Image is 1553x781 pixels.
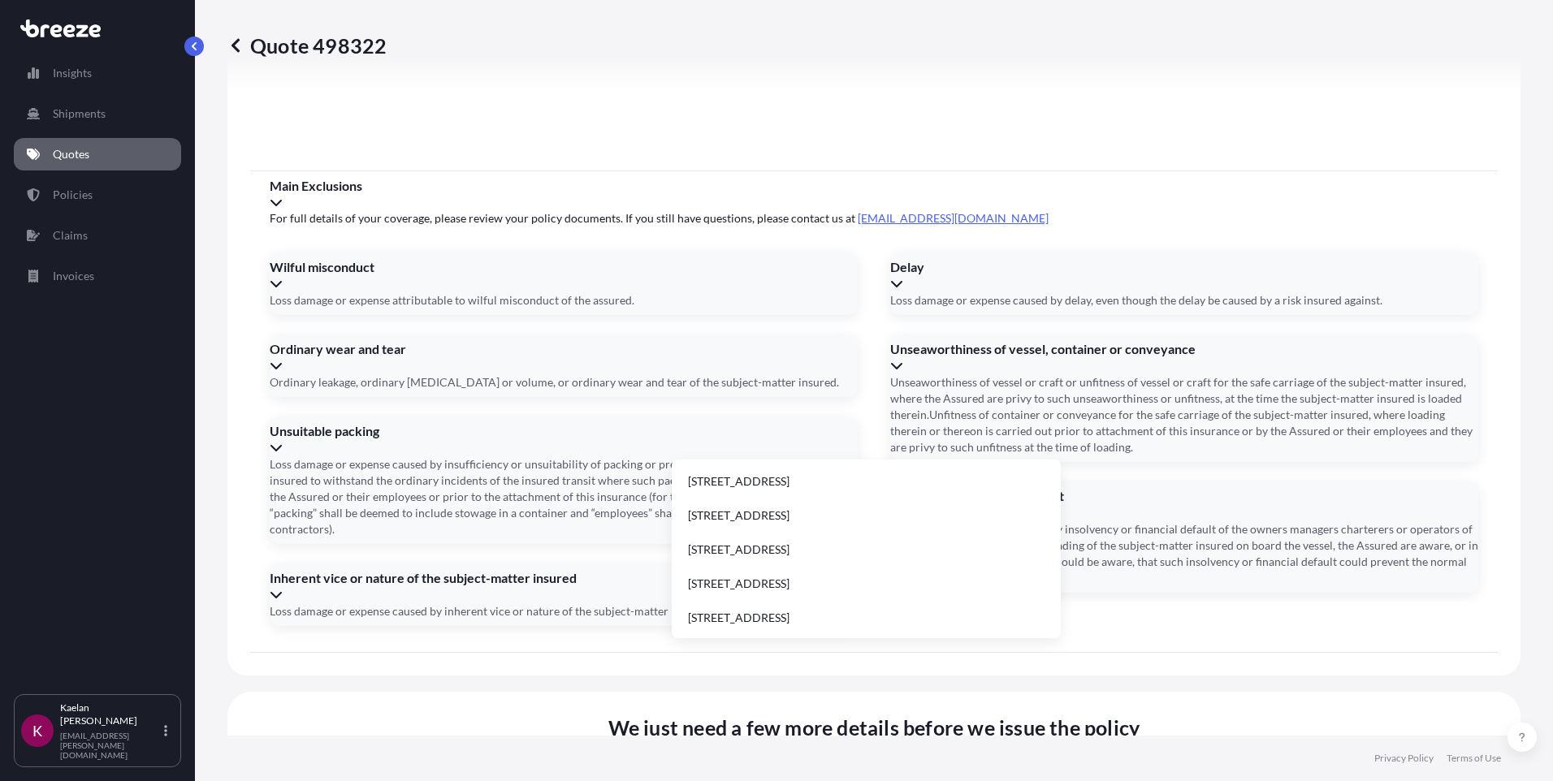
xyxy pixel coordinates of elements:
[53,146,89,162] p: Quotes
[270,178,1478,194] span: Main Exclusions
[53,65,92,81] p: Insights
[270,423,858,455] div: Unsuitable packing
[53,268,94,284] p: Invoices
[14,138,181,170] a: Quotes
[890,259,1478,275] span: Delay
[678,568,1054,599] li: [STREET_ADDRESS]
[14,179,181,211] a: Policies
[53,187,93,203] p: Policies
[1374,752,1434,765] a: Privacy Policy
[53,227,88,244] p: Claims
[270,341,858,357] span: Ordinary wear and tear
[678,500,1054,531] li: [STREET_ADDRESS]
[270,570,858,586] span: Inherent vice or nature of the subject-matter insured
[608,714,1140,740] span: We just need a few more details before we issue the policy
[270,603,712,619] span: Loss damage or expense caused by inherent vice or nature of the subject-matter insured.
[270,341,858,373] div: Ordinary wear and tear
[890,341,1478,357] span: Unseaworthiness of vessel, container or conveyance
[32,723,42,739] span: K
[890,488,1478,504] span: Insolvency or financial default
[678,466,1054,497] li: [STREET_ADDRESS]
[270,374,839,390] span: Ordinary leakage, ordinary [MEDICAL_DATA] or volume, or ordinary wear and tear of the subject-mat...
[890,374,1478,455] span: Unseaworthiness of vessel or craft or unfitness of vessel or craft for the safe carriage of the s...
[60,731,161,760] p: [EMAIL_ADDRESS][PERSON_NAME][DOMAIN_NAME]
[890,292,1382,309] span: Loss damage or expense caused by delay, even though the delay be caused by a risk insured against.
[227,32,387,58] p: Quote 498322
[1447,752,1501,765] a: Terms of Use
[270,292,634,309] span: Loss damage or expense attributable to wilful misconduct of the assured.
[890,521,1478,586] span: Loss damage or expense caused by insolvency or financial default of the owners managers charterer...
[890,259,1478,291] div: Delay
[14,57,181,89] a: Insights
[890,341,1478,373] div: Unseaworthiness of vessel, container or conveyance
[270,456,858,537] span: Loss damage or expense caused by insufficiency or unsuitability of packing or preparation of the ...
[270,178,1478,210] div: Main Exclusions
[858,211,1049,225] a: [EMAIL_ADDRESS][DOMAIN_NAME]
[270,259,858,291] div: Wilful misconduct
[270,423,858,439] span: Unsuitable packing
[14,97,181,130] a: Shipments
[53,106,106,122] p: Shipments
[14,219,181,252] a: Claims
[270,210,1478,227] span: For full details of your coverage, please review your policy documents. If you still have questio...
[60,701,161,727] p: Kaelan [PERSON_NAME]
[14,260,181,292] a: Invoices
[270,259,858,275] span: Wilful misconduct
[270,570,858,602] div: Inherent vice or nature of the subject-matter insured
[890,488,1478,520] div: Insolvency or financial default
[678,534,1054,565] li: [STREET_ADDRESS]
[678,602,1054,633] li: [STREET_ADDRESS]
